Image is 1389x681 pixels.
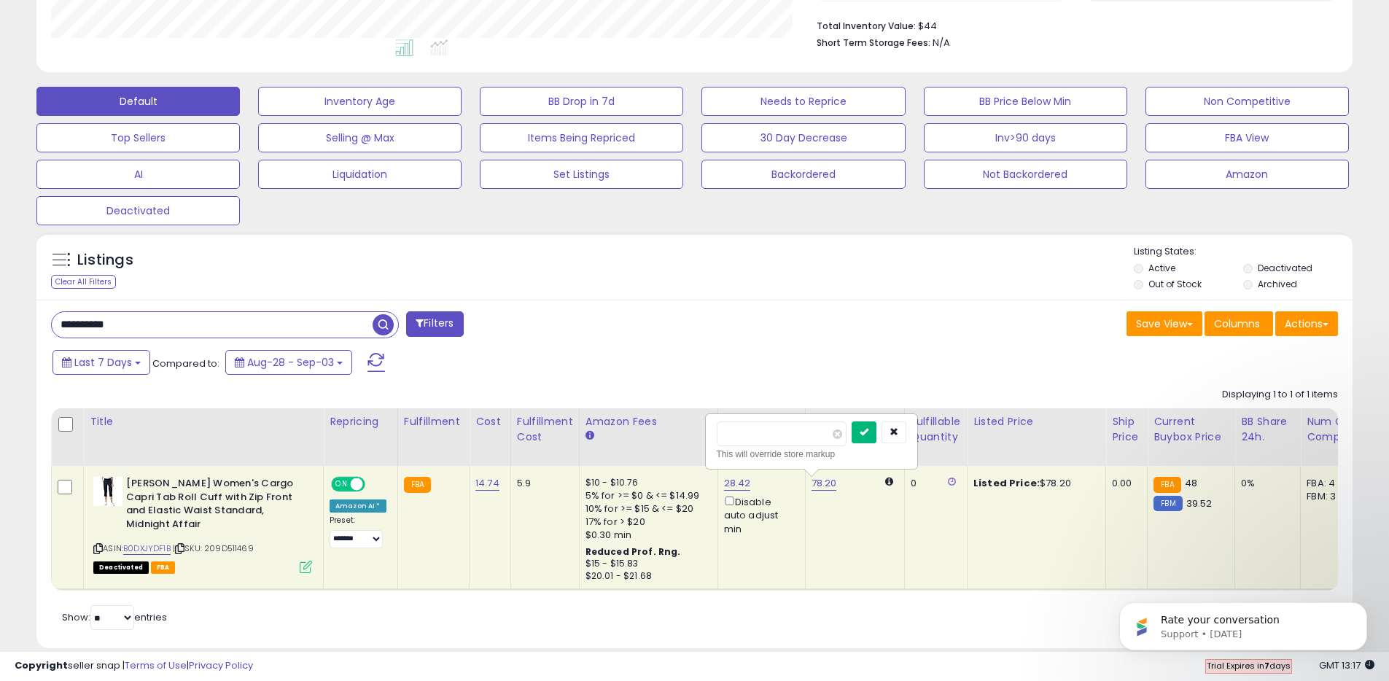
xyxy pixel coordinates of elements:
div: Amazon AI * [330,499,386,513]
div: This will override store markup [717,447,906,462]
p: Listing States: [1134,245,1353,259]
span: FBA [151,561,176,574]
b: [PERSON_NAME] Women's Cargo Capri Tab Roll Cuff with Zip Front and Elastic Waist Standard, Midnig... [126,477,303,534]
button: Last 7 Days [52,350,150,375]
div: 10% for >= $15 & <= $20 [585,502,707,515]
span: N/A [933,36,950,50]
button: Deactivated [36,196,240,225]
label: Active [1148,262,1175,274]
div: $78.20 [973,477,1094,490]
button: Filters [406,311,463,337]
small: Amazon Fees. [585,429,594,443]
button: Default [36,87,240,116]
div: 0% [1241,477,1289,490]
span: 48 [1185,476,1197,490]
div: Fulfillment Cost [517,414,573,445]
h5: Listings [77,250,133,271]
iframe: Intercom notifications message [1097,572,1389,674]
div: Amazon Fees [585,414,712,429]
div: Current Buybox Price [1153,414,1229,445]
small: FBA [1153,477,1180,493]
strong: Copyright [15,658,68,672]
div: Fulfillment [404,414,463,429]
a: Privacy Policy [189,658,253,672]
div: Displaying 1 to 1 of 1 items [1222,388,1338,402]
button: Set Listings [480,160,683,189]
span: Last 7 Days [74,355,132,370]
div: 5.9 [517,477,568,490]
button: Inventory Age [258,87,462,116]
div: Title [90,414,317,429]
small: FBA [404,477,431,493]
a: 28.42 [724,476,751,491]
button: Not Backordered [924,160,1127,189]
button: FBA View [1145,123,1349,152]
button: Actions [1275,311,1338,336]
div: 0.00 [1112,477,1136,490]
button: Backordered [701,160,905,189]
div: 0 [911,477,956,490]
button: Columns [1205,311,1273,336]
button: AI [36,160,240,189]
a: B0DXJYDF1B [123,542,171,555]
span: ON [332,478,351,491]
button: BB Price Below Min [924,87,1127,116]
div: $15 - $15.83 [585,558,707,570]
small: FBM [1153,496,1182,511]
div: Disable auto adjust min [724,494,794,536]
button: Top Sellers [36,123,240,152]
a: 78.20 [812,476,837,491]
button: Items Being Repriced [480,123,683,152]
b: Reduced Prof. Rng. [585,545,681,558]
span: Compared to: [152,357,219,370]
button: Amazon [1145,160,1349,189]
b: Listed Price: [973,476,1040,490]
button: Selling @ Max [258,123,462,152]
span: All listings that are unavailable for purchase on Amazon for any reason other than out-of-stock [93,561,149,574]
div: $0.30 min [585,529,707,542]
button: Needs to Reprice [701,87,905,116]
label: Archived [1258,278,1297,290]
div: FBM: 3 [1307,490,1355,503]
div: Preset: [330,515,386,548]
label: Deactivated [1258,262,1312,274]
div: seller snap | | [15,659,253,673]
a: 14.74 [475,476,499,491]
div: Clear All Filters [51,275,116,289]
div: Fulfillable Quantity [911,414,961,445]
div: 5% for >= $0 & <= $14.99 [585,489,707,502]
button: Inv>90 days [924,123,1127,152]
button: Save View [1127,311,1202,336]
div: $10 - $10.76 [585,477,707,489]
span: 39.52 [1186,497,1213,510]
button: Non Competitive [1145,87,1349,116]
label: Out of Stock [1148,278,1202,290]
div: Cost [475,414,505,429]
a: Terms of Use [125,658,187,672]
div: FBA: 4 [1307,477,1355,490]
div: BB Share 24h. [1241,414,1294,445]
div: ASIN: [93,477,312,572]
button: BB Drop in 7d [480,87,683,116]
div: $20.01 - $21.68 [585,570,707,583]
span: Aug-28 - Sep-03 [247,355,334,370]
div: Repricing [330,414,392,429]
div: Ship Price [1112,414,1141,445]
span: Columns [1214,316,1260,331]
b: Total Inventory Value: [817,20,916,32]
div: 17% for > $20 [585,515,707,529]
span: OFF [363,478,386,491]
div: Num of Comp. [1307,414,1360,445]
button: Aug-28 - Sep-03 [225,350,352,375]
b: Short Term Storage Fees: [817,36,930,49]
span: Show: entries [62,610,167,624]
div: Listed Price [973,414,1100,429]
img: 31eJXjBmq9L._SL40_.jpg [93,477,122,506]
span: | SKU: 209D511469 [173,542,254,554]
button: Liquidation [258,160,462,189]
li: $44 [817,16,1327,34]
